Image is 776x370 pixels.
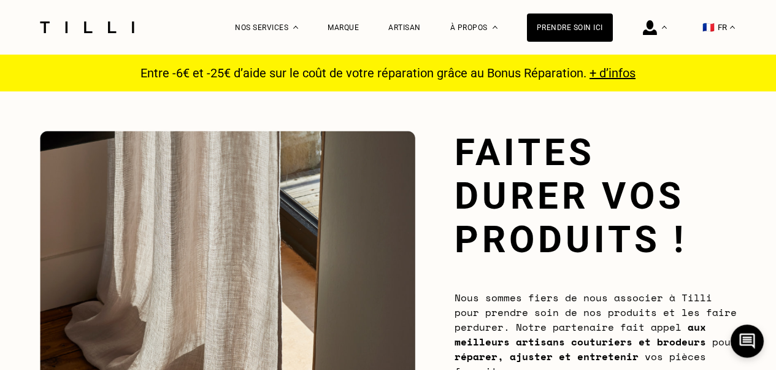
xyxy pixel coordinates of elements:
[36,21,139,33] img: Logo du service de couturière Tilli
[643,20,657,35] img: icône connexion
[493,26,497,29] img: Menu déroulant à propos
[590,66,636,80] a: + d’infos
[388,23,421,32] a: Artisan
[730,26,735,29] img: menu déroulant
[455,320,706,349] b: aux meilleurs artisans couturiers et brodeurs
[133,66,643,80] p: Entre -6€ et -25€ d’aide sur le coût de votre réparation grâce au Bonus Réparation.
[662,26,667,29] img: Menu déroulant
[527,13,613,42] a: Prendre soin ici
[455,131,737,261] h1: Faites durer vos produits !
[293,26,298,29] img: Menu déroulant
[455,349,639,364] b: réparer, ajuster et entretenir
[328,23,359,32] a: Marque
[702,21,715,33] span: 🇫🇷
